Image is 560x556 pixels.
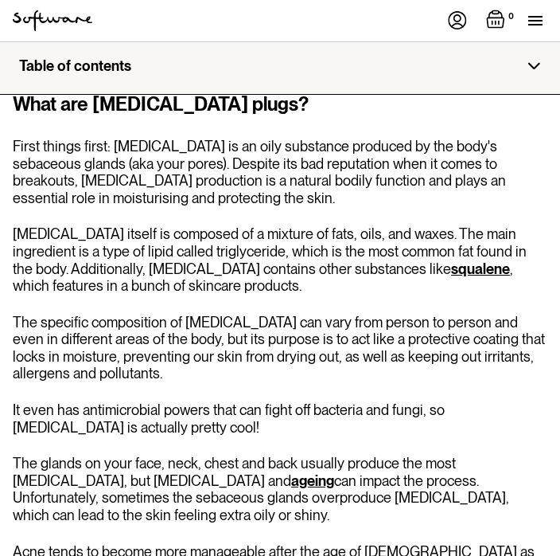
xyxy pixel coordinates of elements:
a: Open empty cart [486,10,517,32]
a: squalene [451,261,510,278]
div: Table of contents [19,58,131,76]
img: Software Logo [13,10,92,31]
p: It even has antimicrobial powers that can fight off bacteria and fungi, so [MEDICAL_DATA] is actu... [13,402,547,437]
a: home [13,10,92,31]
h2: What are [MEDICAL_DATA] plugs? [13,91,547,119]
div: 0 [505,10,517,24]
p: First things first: [MEDICAL_DATA] is an oily substance produced by the body's sebaceous glands (... [13,139,547,207]
p: The glands on your face, neck, chest and back usually produce the most [MEDICAL_DATA], but [MEDIC... [13,456,547,524]
p: [MEDICAL_DATA] itself is composed of a mixture of fats, oils, and waxes. The main ingredient is a... [13,226,547,295]
a: ageing [291,473,334,490]
p: The specific composition of [MEDICAL_DATA] can vary from person to person and even in different a... [13,315,547,383]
